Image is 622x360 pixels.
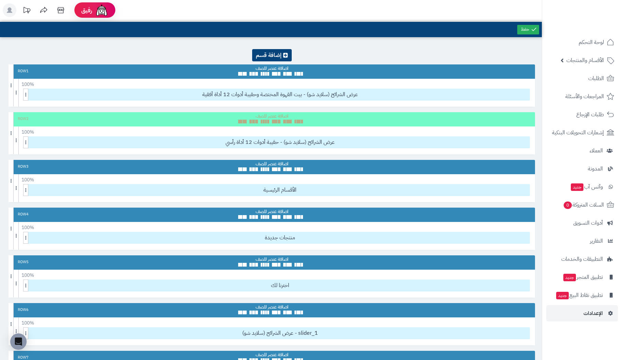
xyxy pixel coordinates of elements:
[18,307,29,313] div: Row 6
[563,274,576,281] span: جديد
[30,280,530,291] span: اخترنا لك
[81,6,92,14] span: رفيق
[573,218,603,228] span: أدوات التسويق
[579,37,604,47] span: لوحة التحكم
[18,116,29,122] div: Row 2
[546,106,618,123] a: طلبات الإرجاع
[563,272,603,282] span: تطبيق المتجر
[21,319,34,328] span: 100 %
[18,3,35,19] a: تحديثات المنصة
[570,182,603,192] span: وآتس آب
[95,3,109,17] img: ai-face.png
[10,333,27,350] div: Open Intercom Messenger
[563,200,604,210] span: السلات المتروكة
[546,142,618,159] a: العملاء
[588,164,603,174] span: المدونة
[590,236,603,246] span: التقارير
[546,215,618,231] a: أدوات التسويق
[546,179,618,195] a: وآتس آبجديد
[555,290,603,300] span: تطبيق نقاط البيع
[18,259,29,265] div: Row 5
[30,89,530,100] span: عرض الشرائح (سلايد شو) - بيت القهوة المختصة وحقيبة أدوات 12 أداة أفقية
[546,197,618,213] a: السلات المتروكة0
[546,233,618,249] a: التقارير
[571,183,583,191] span: جديد
[583,309,603,318] span: الإعدادات
[30,137,530,148] span: عرض الشرائح (سلايد شو) - حقيبة أدوات 12 أداة رأسي
[21,128,34,137] span: 100 %
[18,164,29,169] div: Row 3
[252,49,292,59] span: Top
[546,161,618,177] a: المدونة
[564,201,572,209] span: 0
[576,110,604,119] span: طلبات الإرجاع
[546,305,618,321] a: الإعدادات
[566,56,604,65] span: الأقسام والمنتجات
[590,146,603,155] span: العملاء
[18,69,29,74] div: Row 1
[561,254,603,264] span: التطبيقات والخدمات
[546,34,618,50] a: لوحة التحكم
[588,74,604,83] span: الطلبات
[30,328,530,339] span: عرض الشرائح (سلايد شو) - slider_1
[556,292,569,299] span: جديد
[30,184,530,196] span: الأقسام الرئيسية
[21,80,34,89] span: 100 %
[546,269,618,285] a: تطبيق المتجرجديد
[21,176,34,184] span: 100 %
[21,271,34,280] span: 100 %
[552,128,604,137] span: إشعارات التحويلات البنكية
[565,92,604,101] span: المراجعات والأسئلة
[546,70,618,87] a: الطلبات
[30,232,530,243] span: منتجات جديدة
[546,287,618,303] a: تطبيق نقاط البيعجديد
[576,19,616,33] img: logo-2.png
[546,124,618,141] a: إشعارات التحويلات البنكية
[546,88,618,105] a: المراجعات والأسئلة
[21,223,34,232] span: 100 %
[18,212,29,217] div: Row 4
[546,251,618,267] a: التطبيقات والخدمات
